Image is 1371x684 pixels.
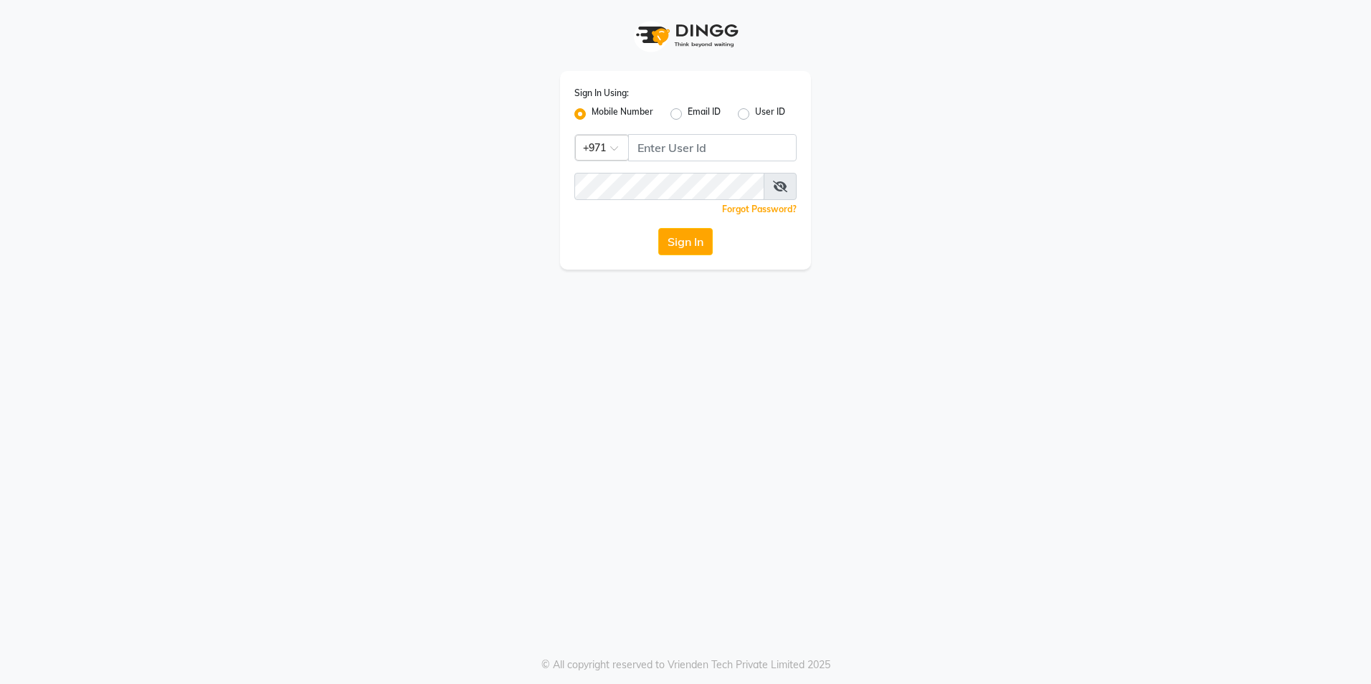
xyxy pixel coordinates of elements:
input: Username [628,134,797,161]
a: Forgot Password? [722,204,797,214]
label: Mobile Number [592,105,653,123]
label: Email ID [688,105,721,123]
label: User ID [755,105,785,123]
img: logo1.svg [628,14,743,57]
button: Sign In [658,228,713,255]
label: Sign In Using: [574,87,629,100]
input: Username [574,173,764,200]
